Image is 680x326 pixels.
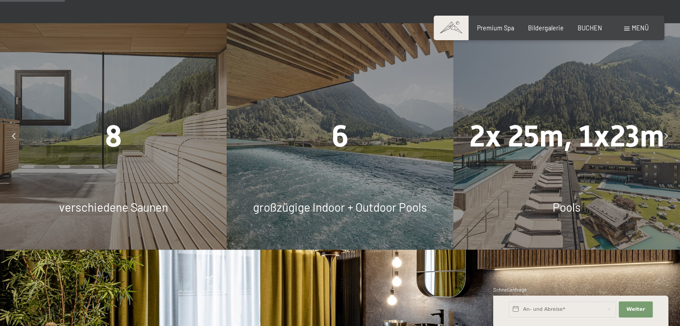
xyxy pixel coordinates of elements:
span: Weiter [626,306,645,313]
span: 2x 25m, 1x23m [469,119,664,154]
span: Schnellanfrage [493,287,527,293]
span: 6 [332,119,349,154]
span: Pools [553,200,581,214]
a: BUCHEN [578,24,602,32]
a: Bildergalerie [528,24,564,32]
span: Menü [632,24,649,32]
a: Premium Spa [477,24,514,32]
span: verschiedene Saunen [59,200,168,214]
button: Weiter [619,301,653,318]
span: 8 [105,119,122,154]
span: großzügige Indoor + Outdoor Pools [253,200,427,214]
